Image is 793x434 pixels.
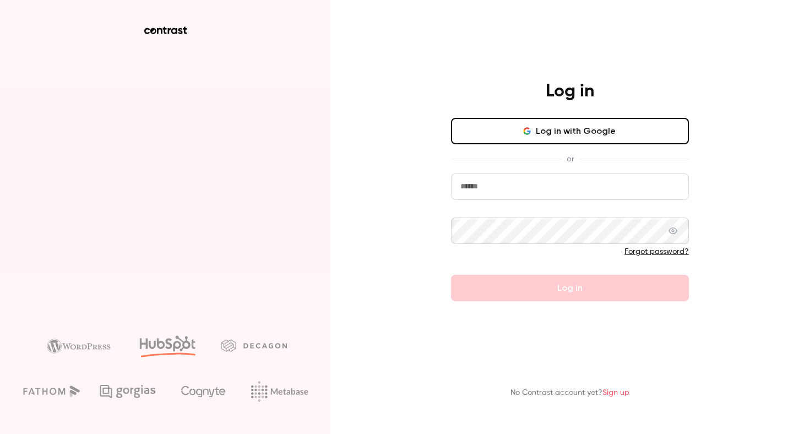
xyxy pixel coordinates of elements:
img: decagon [221,339,287,351]
a: Sign up [602,389,629,397]
a: Forgot password? [624,248,689,256]
p: No Contrast account yet? [510,387,629,399]
span: or [561,153,579,165]
h4: Log in [546,80,594,102]
button: Log in with Google [451,118,689,144]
